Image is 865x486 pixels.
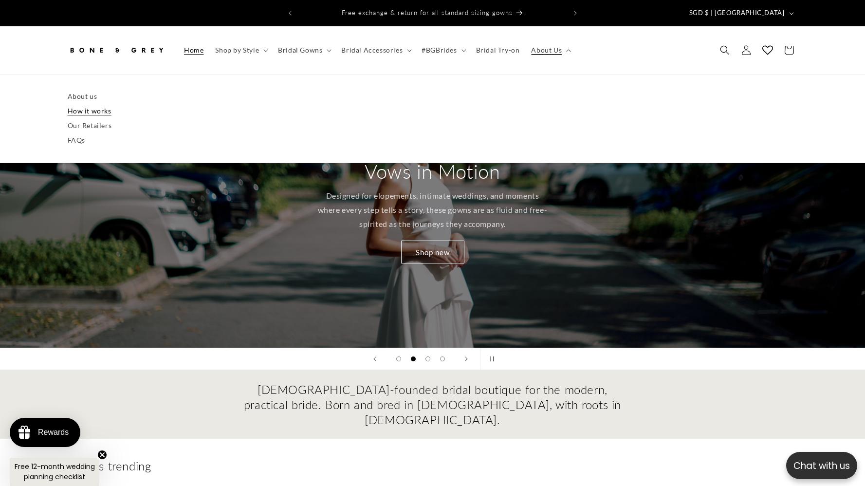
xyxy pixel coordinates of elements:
[317,189,548,231] p: Designed for elopements, intimate weddings, and moments where every step tells a story, these gow...
[364,348,386,370] button: Previous slide
[391,352,406,366] button: Load slide 1 of 4
[786,459,857,473] p: Chat with us
[272,40,335,60] summary: Bridal Gowns
[243,382,623,428] h2: [DEMOGRAPHIC_DATA]-founded bridal boutique for the modern, practical bride. Born and bred in [DEM...
[476,46,520,55] span: Bridal Try-on
[525,40,575,60] summary: About Us
[10,458,99,486] div: Free 12-month wedding planning checklistClose teaser
[480,348,501,370] button: Pause slideshow
[470,40,526,60] a: Bridal Try-on
[401,241,464,263] a: Shop new
[178,40,209,60] a: Home
[342,9,513,17] span: Free exchange & return for all standard sizing gowns
[68,39,165,61] img: Bone and Grey Bridal
[421,352,435,366] button: Load slide 3 of 4
[531,46,562,55] span: About Us
[683,4,798,22] button: SGD $ | [GEOGRAPHIC_DATA]
[422,46,457,55] span: #BGBrides
[279,4,301,22] button: Previous announcement
[406,352,421,366] button: Load slide 2 of 4
[68,104,798,118] a: How it works
[341,46,403,55] span: Bridal Accessories
[714,39,736,61] summary: Search
[786,452,857,479] button: Open chatbox
[68,458,798,473] h2: What's trending
[38,428,69,437] div: Rewards
[68,89,798,104] a: About us
[184,46,203,55] span: Home
[68,118,798,133] a: Our Retailers
[565,4,586,22] button: Next announcement
[278,46,322,55] span: Bridal Gowns
[97,450,107,460] button: Close teaser
[689,8,785,18] span: SGD $ | [GEOGRAPHIC_DATA]
[365,159,500,184] h2: Vows in Motion
[456,348,477,370] button: Next slide
[215,46,259,55] span: Shop by Style
[335,40,416,60] summary: Bridal Accessories
[15,462,95,482] span: Free 12-month wedding planning checklist
[68,133,798,148] a: FAQs
[64,36,168,65] a: Bone and Grey Bridal
[209,40,272,60] summary: Shop by Style
[416,40,470,60] summary: #BGBrides
[435,352,450,366] button: Load slide 4 of 4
